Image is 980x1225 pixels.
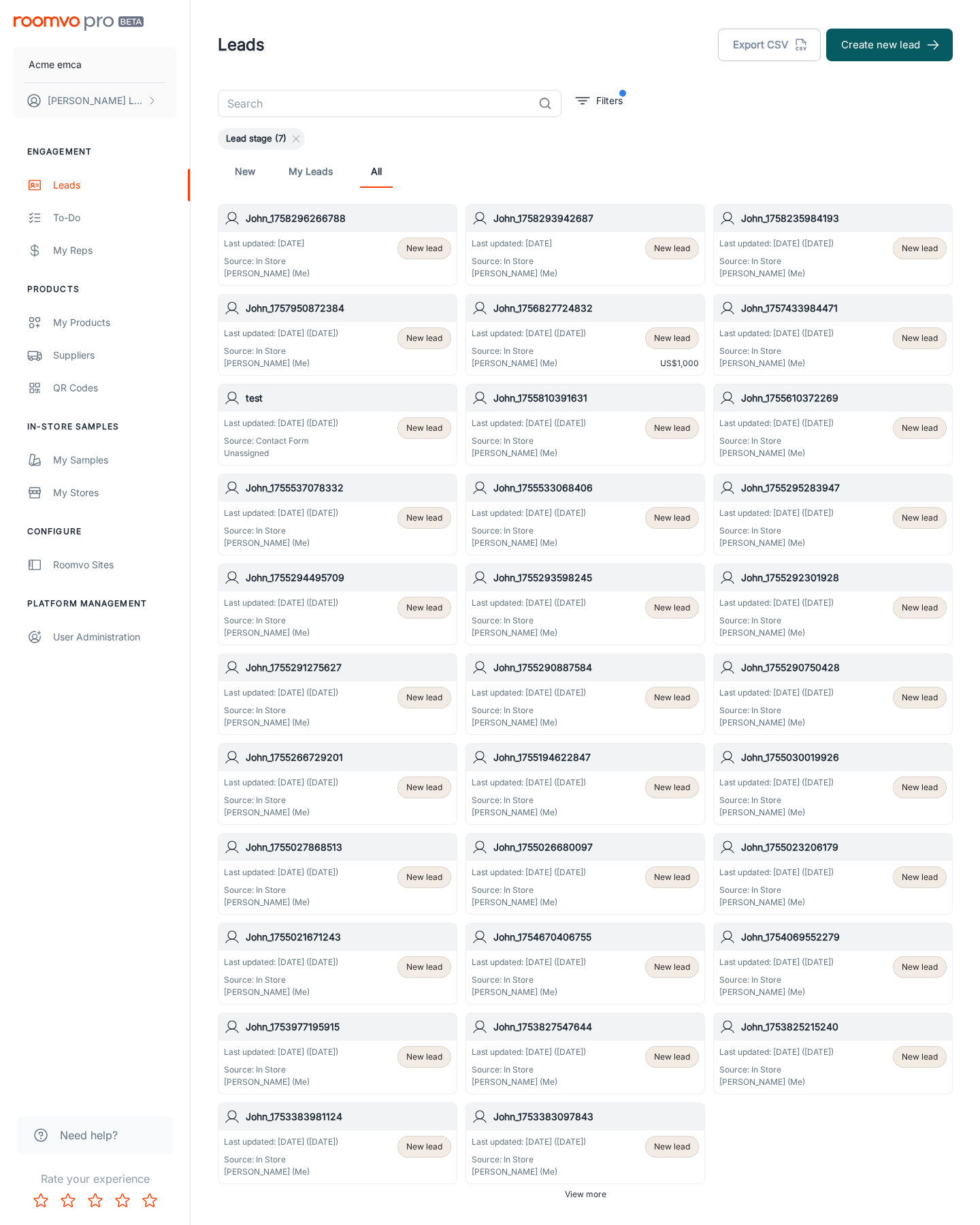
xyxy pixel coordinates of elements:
p: Acme emca [29,57,82,72]
h6: John_1754069552279 [741,930,947,945]
p: [PERSON_NAME] (Me) [224,267,310,280]
p: Source: In Store [719,435,834,447]
p: Source: In Store [719,974,834,986]
button: Rate 5 star [136,1187,163,1214]
p: Last updated: [DATE] ([DATE]) [719,417,834,429]
a: John_1755293598245Last updated: [DATE] ([DATE])Source: In Store[PERSON_NAME] (Me)New lead [465,563,705,645]
a: John_1757433984471Last updated: [DATE] ([DATE])Source: In Store[PERSON_NAME] (Me)New lead [713,294,953,376]
p: [PERSON_NAME] (Me) [472,627,586,639]
p: Source: In Store [719,794,834,806]
p: [PERSON_NAME] (Me) [719,806,834,819]
a: John_1754670406755Last updated: [DATE] ([DATE])Source: In Store[PERSON_NAME] (Me)New lead [465,923,705,1004]
p: Source: In Store [472,884,586,896]
span: New lead [902,512,938,524]
a: John_1755290887584Last updated: [DATE] ([DATE])Source: In Store[PERSON_NAME] (Me)New lead [465,653,705,735]
p: [PERSON_NAME] (Me) [472,986,586,998]
p: Source: In Store [472,615,586,627]
p: Last updated: [DATE] ([DATE]) [472,777,586,789]
p: [PERSON_NAME] Leaptools [48,93,144,108]
button: Create new lead [826,29,953,61]
button: filter [572,90,626,112]
h6: John_1753827547644 [493,1019,699,1034]
h6: John_1757433984471 [741,301,947,316]
button: Rate 3 star [82,1187,109,1214]
a: John_1758296266788Last updated: [DATE]Source: In Store[PERSON_NAME] (Me)New lead [218,204,457,286]
input: Search [218,90,533,117]
span: Lead stage (7) [218,132,295,146]
span: New lead [902,961,938,973]
h6: John_1755295283947 [741,480,947,495]
span: New lead [654,691,690,704]
p: Last updated: [DATE] ([DATE]) [719,777,834,789]
p: Last updated: [DATE] ([DATE]) [224,956,338,968]
span: New lead [406,961,442,973]
p: Last updated: [DATE] ([DATE]) [472,417,586,429]
p: Last updated: [DATE] [224,238,310,250]
p: Last updated: [DATE] ([DATE]) [224,327,338,340]
p: [PERSON_NAME] (Me) [472,267,557,280]
span: New lead [654,242,690,255]
p: Last updated: [DATE] ([DATE]) [224,597,338,609]
p: Last updated: [DATE] ([DATE]) [224,866,338,879]
p: Source: In Store [224,615,338,627]
p: [PERSON_NAME] (Me) [224,896,338,909]
p: Source: In Store [472,974,586,986]
p: Unassigned [224,447,338,459]
span: New lead [902,332,938,344]
a: John_1755194622847Last updated: [DATE] ([DATE])Source: In Store[PERSON_NAME] (Me)New lead [465,743,705,825]
p: [PERSON_NAME] (Me) [224,1166,338,1178]
a: John_1755292301928Last updated: [DATE] ([DATE])Source: In Store[PERSON_NAME] (Me)New lead [713,563,953,645]
button: Rate 1 star [27,1187,54,1214]
h6: John_1755291275627 [246,660,451,675]
p: [PERSON_NAME] (Me) [224,986,338,998]
button: Rate 2 star [54,1187,82,1214]
p: Source: In Store [472,345,586,357]
p: Source: In Store [719,884,834,896]
p: [PERSON_NAME] (Me) [224,537,338,549]
a: John_1754069552279Last updated: [DATE] ([DATE])Source: In Store[PERSON_NAME] (Me)New lead [713,923,953,1004]
h6: John_1756827724832 [493,301,699,316]
h6: John_1755026680097 [493,840,699,855]
p: Last updated: [DATE] ([DATE]) [719,1046,834,1058]
h6: John_1755266729201 [246,750,451,765]
p: [PERSON_NAME] (Me) [472,1076,586,1088]
p: Last updated: [DATE] ([DATE]) [472,1046,586,1058]
a: John_1755810391631Last updated: [DATE] ([DATE])Source: In Store[PERSON_NAME] (Me)New lead [465,384,705,465]
a: New [229,155,261,188]
h6: John_1755292301928 [741,570,947,585]
p: Source: In Store [224,1154,338,1166]
div: My Samples [53,453,176,468]
p: [PERSON_NAME] (Me) [472,1166,586,1178]
button: Export CSV [718,29,821,61]
p: Last updated: [DATE] ([DATE]) [719,687,834,699]
p: Source: In Store [719,255,834,267]
a: John_1753825215240Last updated: [DATE] ([DATE])Source: In Store[PERSON_NAME] (Me)New lead [713,1013,953,1094]
a: John_1755294495709Last updated: [DATE] ([DATE])Source: In Store[PERSON_NAME] (Me)New lead [218,563,457,645]
a: John_1755030019926Last updated: [DATE] ([DATE])Source: In Store[PERSON_NAME] (Me)New lead [713,743,953,825]
p: Last updated: [DATE] ([DATE]) [719,507,834,519]
p: Source: In Store [224,525,338,537]
p: Last updated: [DATE] ([DATE]) [472,866,586,879]
p: Last updated: [DATE] ([DATE]) [719,238,834,250]
a: John_1757950872384Last updated: [DATE] ([DATE])Source: In Store[PERSON_NAME] (Me)New lead [218,294,457,376]
div: My Stores [53,485,176,500]
h6: John_1755290887584 [493,660,699,675]
p: [PERSON_NAME] (Me) [472,806,586,819]
p: Source: Contact Form [224,435,338,447]
span: New lead [654,781,690,794]
a: John_1755533068406Last updated: [DATE] ([DATE])Source: In Store[PERSON_NAME] (Me)New lead [465,474,705,555]
h6: John_1753977195915 [246,1019,451,1034]
p: Last updated: [DATE] ([DATE]) [224,507,338,519]
a: John_1755291275627Last updated: [DATE] ([DATE])Source: In Store[PERSON_NAME] (Me)New lead [218,653,457,735]
a: John_1755290750428Last updated: [DATE] ([DATE])Source: In Store[PERSON_NAME] (Me)New lead [713,653,953,735]
h6: John_1755027868513 [246,840,451,855]
div: User Administration [53,630,176,644]
span: New lead [654,602,690,614]
p: [PERSON_NAME] (Me) [719,267,834,280]
p: Rate your experience [11,1171,179,1187]
p: Source: In Store [719,615,834,627]
span: New lead [654,422,690,434]
span: New lead [406,422,442,434]
div: My Products [53,315,176,330]
button: Rate 4 star [109,1187,136,1214]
